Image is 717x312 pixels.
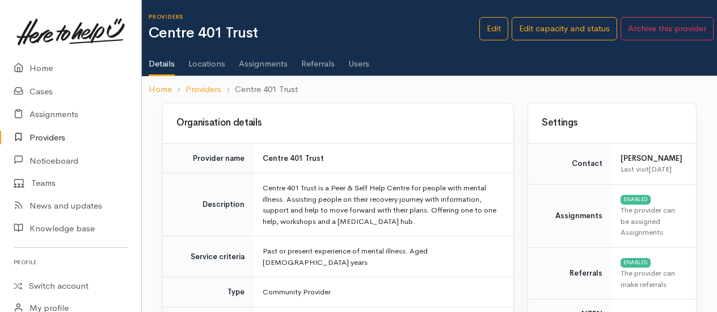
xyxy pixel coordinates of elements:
button: Archive this provider [621,17,714,40]
td: Community Provider [254,277,513,307]
td: Assignments [528,184,611,247]
a: Locations [188,44,225,76]
a: Edit [479,17,508,40]
div: Last visit [621,164,682,175]
td: Description [163,173,254,236]
a: Assignments [239,44,288,76]
b: [PERSON_NAME] [621,153,682,163]
div: ENABLED [621,258,651,267]
td: Contact [528,143,611,184]
a: Users [348,44,369,76]
td: Service criteria [163,236,254,277]
a: Edit capacity and status [512,17,617,40]
li: Centre 401 Trust [221,83,298,96]
h3: Settings [542,118,682,128]
b: Centre 401 Trust [263,153,324,163]
td: Type [163,277,254,307]
a: Referrals [301,44,335,76]
h6: Profile [14,255,128,270]
td: Past or present experience of mental illness. Aged [DEMOGRAPHIC_DATA] years [254,236,513,277]
h6: Providers [149,14,479,20]
a: Details [149,44,175,77]
div: ENABLED [621,195,651,204]
td: Referrals [528,247,611,299]
h1: Centre 401 Trust [149,25,479,41]
a: Home [149,83,172,96]
time: [DATE] [649,164,672,174]
div: The provider can make referrals [621,268,682,290]
div: The provider can be assigned Assignments [621,205,682,238]
a: Providers [185,83,221,96]
h3: Organisation details [176,118,500,128]
nav: breadcrumb [142,76,717,103]
td: Provider name [163,143,254,173]
td: Centre 401 Trust is a Peer & Self Help Centre for people with mental illness. Assisting people on... [254,173,513,236]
